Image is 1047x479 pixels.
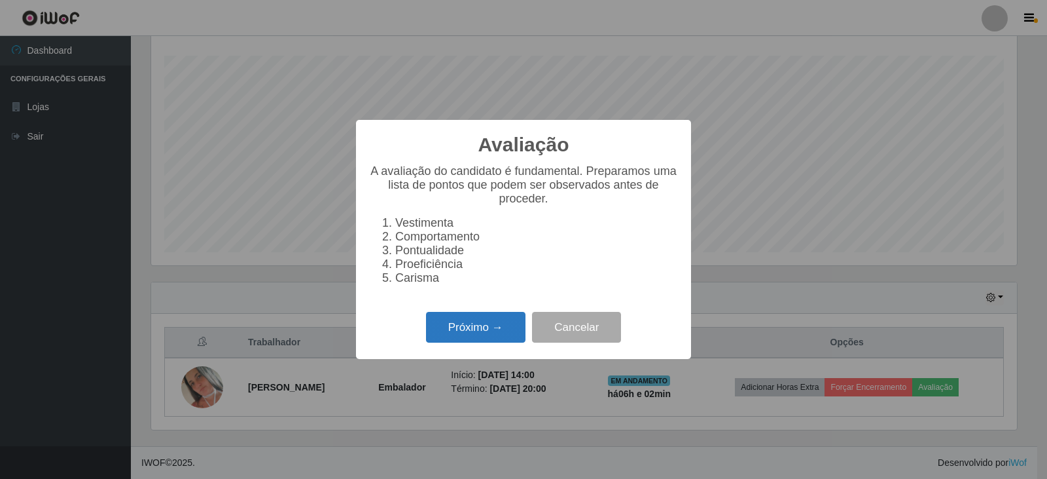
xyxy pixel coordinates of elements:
p: A avaliação do candidato é fundamental. Preparamos uma lista de pontos que podem ser observados a... [369,164,678,206]
button: Cancelar [532,312,621,343]
li: Vestimenta [395,216,678,230]
h2: Avaliação [478,133,569,157]
li: Proeficiência [395,258,678,271]
li: Carisma [395,271,678,285]
li: Pontualidade [395,244,678,258]
li: Comportamento [395,230,678,244]
button: Próximo → [426,312,525,343]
